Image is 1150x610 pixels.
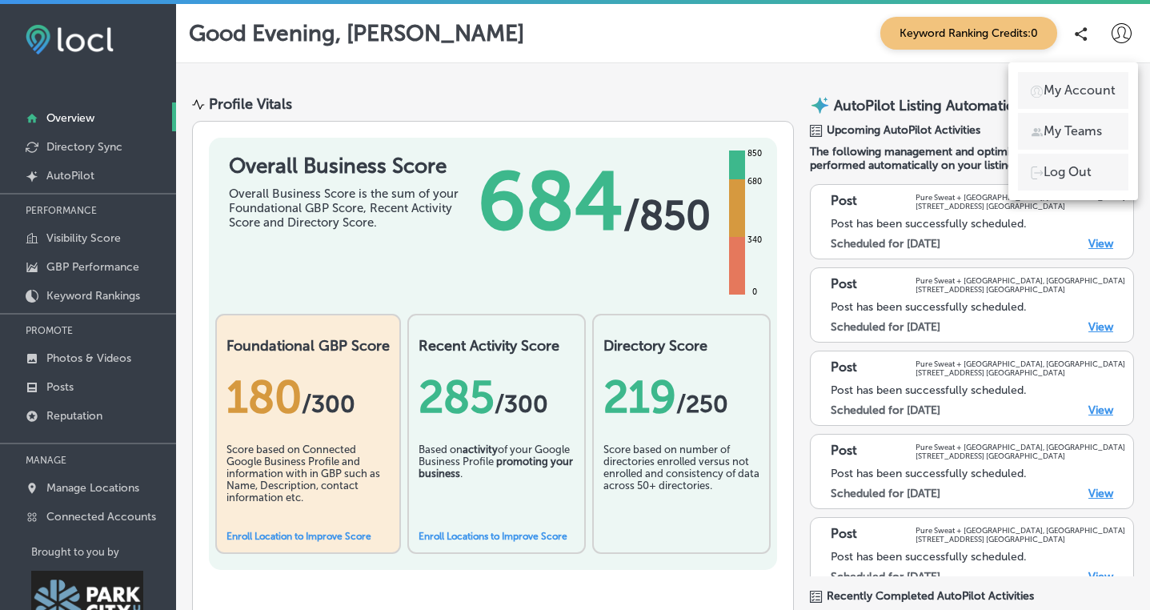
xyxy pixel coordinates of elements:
[46,111,94,125] p: Overview
[46,510,156,524] p: Connected Accounts
[46,409,102,423] p: Reputation
[46,140,122,154] p: Directory Sync
[46,289,140,303] p: Keyword Rankings
[46,260,139,274] p: GBP Performance
[46,380,74,394] p: Posts
[46,231,121,245] p: Visibility Score
[1044,122,1102,141] p: My Teams
[46,351,131,365] p: Photos & Videos
[1044,163,1092,182] p: Log Out
[46,169,94,183] p: AutoPilot
[1018,113,1128,150] a: My Teams
[1018,154,1128,191] a: Log Out
[31,546,176,558] p: Brought to you by
[1044,81,1116,100] p: My Account
[26,25,114,54] img: fda3e92497d09a02dc62c9cd864e3231.png
[1018,72,1128,109] a: My Account
[46,481,139,495] p: Manage Locations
